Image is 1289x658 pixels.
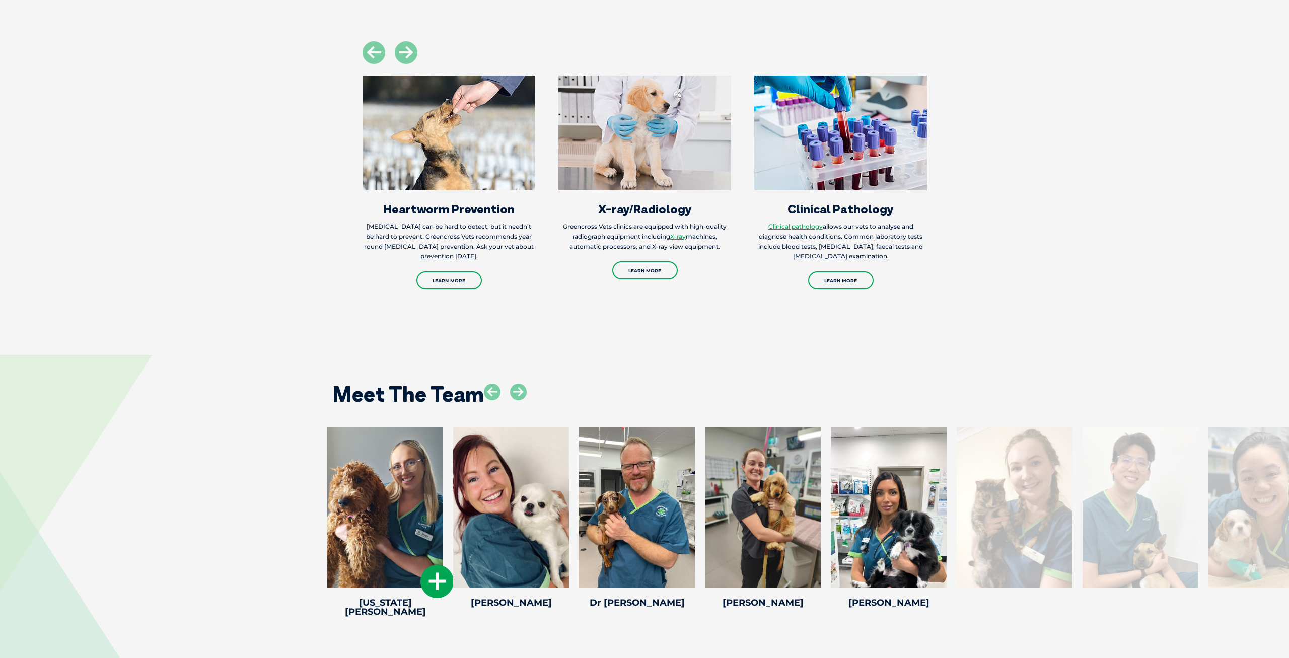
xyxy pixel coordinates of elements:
a: Learn More [808,271,874,289]
h2: Meet The Team [332,384,484,405]
a: Learn More [612,261,678,279]
h3: X-ray/Radiology [558,203,731,215]
img: Services_XRay_Radiology [558,76,731,190]
h3: Clinical Pathology [754,203,927,215]
a: X-ray [670,233,686,240]
h4: [PERSON_NAME] [705,598,821,607]
p: allows our vets to analyse and diagnose health conditions. Common laboratory tests include blood ... [754,222,927,262]
p: [MEDICAL_DATA] can be hard to detect, but it needn’t be hard to prevent. Greencross Vets recommen... [363,222,535,262]
h4: [US_STATE][PERSON_NAME] [327,598,443,616]
button: Search [1269,46,1279,56]
h4: [PERSON_NAME] [453,598,569,607]
p: Greencross Vets clinics are equipped with high-quality radiograph equipment including machines, a... [558,222,731,252]
h4: [PERSON_NAME] [831,598,947,607]
h3: Heartworm Prevention [363,203,535,215]
h4: Dr [PERSON_NAME] [579,598,695,607]
a: Clinical pathology [768,223,823,230]
a: Learn More [416,271,482,289]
